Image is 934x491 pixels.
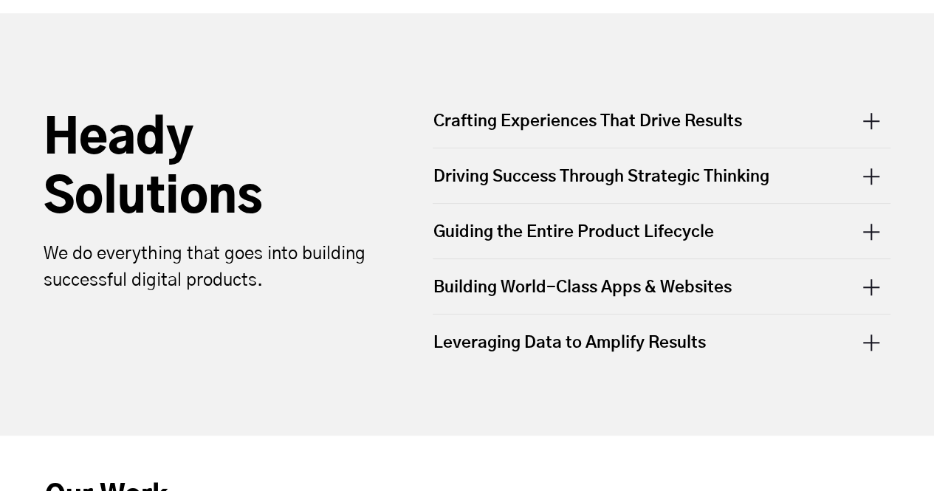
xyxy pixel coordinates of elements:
[44,241,376,294] p: We do everything that goes into building successful digital products.
[44,110,376,228] h2: Heady Solutions
[433,259,890,314] div: Building World-Class Apps & Websites
[433,110,890,148] div: Crafting Experiences That Drive Results
[433,204,890,258] div: Guiding the Entire Product Lifecycle
[433,148,890,203] div: Driving Success Through Strategic Thinking
[433,315,890,369] div: Leveraging Data to Amplify Results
